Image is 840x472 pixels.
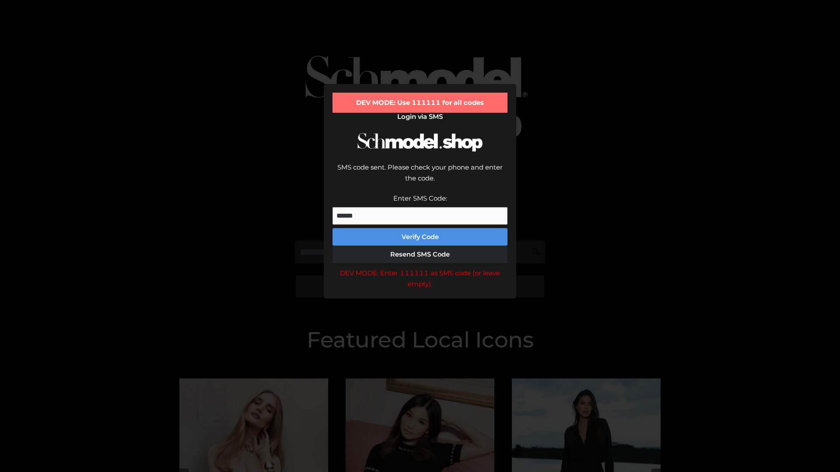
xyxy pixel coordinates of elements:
button: Verify Code [332,228,507,246]
div: DEV MODE: Enter 111111 as SMS code (or leave empty). [332,267,507,290]
h2: Login via SMS [332,113,507,121]
img: Schmodel Logo [354,125,486,160]
div: DEV MODE: Use 111111 for all codes [332,93,507,113]
div: SMS code sent. Please check your phone and enter the code. [332,162,507,193]
label: Enter SMS Code: [393,194,447,202]
button: Resend SMS Code [332,246,507,263]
